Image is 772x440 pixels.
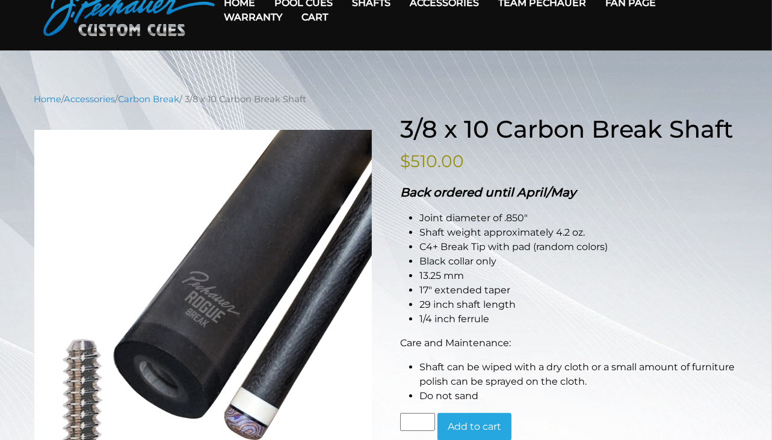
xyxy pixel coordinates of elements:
li: 13.25 mm [419,269,738,283]
a: Warranty [215,2,292,32]
input: Product quantity [400,413,435,431]
li: Joint diameter of .850″ [419,211,738,225]
a: Home [34,94,62,105]
h1: 3/8 x 10 Carbon Break Shaft [400,115,738,144]
a: Accessories [64,94,116,105]
li: Shaft can be wiped with a dry cloth or a small amount of furniture polish can be sprayed on the c... [419,360,738,389]
span: $ [400,151,410,171]
li: Black collar only [419,254,738,269]
li: Do not sand [419,389,738,403]
a: Carbon Break [119,94,180,105]
a: Cart [292,2,338,32]
p: Care and Maintenance: [400,336,738,350]
strong: Back ordered until April/May [400,185,576,200]
bdi: 510.00 [400,151,464,171]
li: Shaft weight approximately 4.2 oz. [419,225,738,240]
li: 17″ extended taper [419,283,738,298]
nav: Breadcrumb [34,93,738,106]
li: C4+ Break Tip with pad (random colors) [419,240,738,254]
li: 1/4 inch ferrule [419,312,738,326]
li: 29 inch shaft length [419,298,738,312]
